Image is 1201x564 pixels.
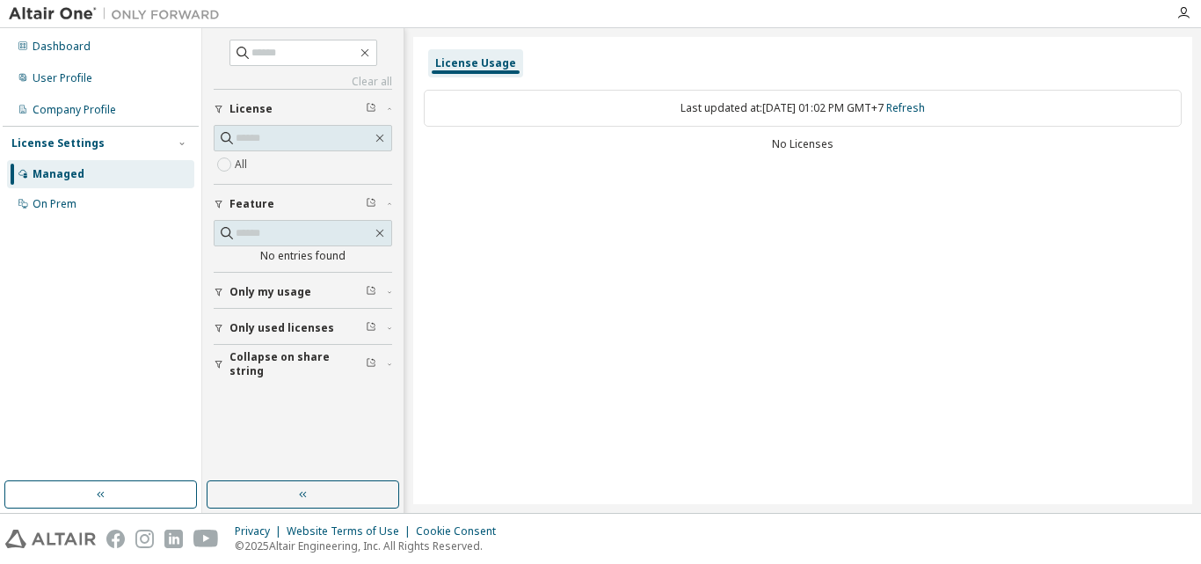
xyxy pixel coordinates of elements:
[229,350,366,378] span: Collapse on share string
[229,197,274,211] span: Feature
[214,90,392,128] button: License
[366,102,376,116] span: Clear filter
[416,524,506,538] div: Cookie Consent
[366,285,376,299] span: Clear filter
[214,185,392,223] button: Feature
[33,197,76,211] div: On Prem
[424,90,1182,127] div: Last updated at: [DATE] 01:02 PM GMT+7
[135,530,154,548] img: instagram.svg
[366,321,376,335] span: Clear filter
[214,345,392,384] button: Collapse on share string
[214,309,392,348] button: Only used licenses
[33,167,84,181] div: Managed
[214,273,392,311] button: Only my usage
[33,40,91,54] div: Dashboard
[229,102,273,116] span: License
[214,75,392,89] a: Clear all
[424,137,1182,151] div: No Licenses
[164,530,183,548] img: linkedin.svg
[366,357,376,371] span: Clear filter
[435,56,516,70] div: License Usage
[235,154,251,175] label: All
[106,530,125,548] img: facebook.svg
[229,285,311,299] span: Only my usage
[229,321,334,335] span: Only used licenses
[366,197,376,211] span: Clear filter
[33,103,116,117] div: Company Profile
[33,71,92,85] div: User Profile
[193,530,219,548] img: youtube.svg
[235,538,506,553] p: © 2025 Altair Engineering, Inc. All Rights Reserved.
[11,136,105,150] div: License Settings
[235,524,287,538] div: Privacy
[214,249,392,263] div: No entries found
[886,100,925,115] a: Refresh
[5,530,96,548] img: altair_logo.svg
[9,5,229,23] img: Altair One
[287,524,416,538] div: Website Terms of Use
